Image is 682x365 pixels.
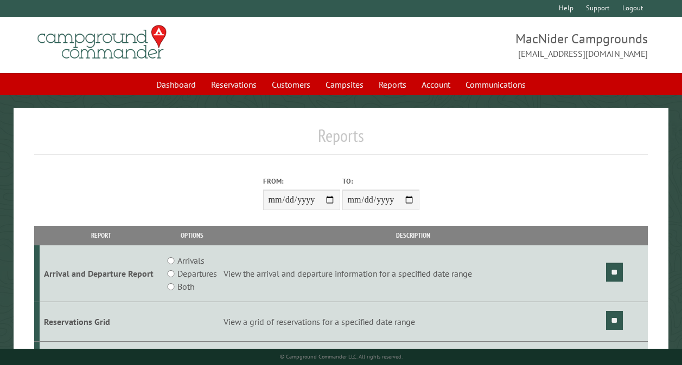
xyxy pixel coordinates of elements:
small: © Campground Commander LLC. All rights reserved. [280,353,403,360]
label: To: [342,176,419,186]
a: Dashboard [150,74,202,95]
span: MacNider Campgrounds [EMAIL_ADDRESS][DOMAIN_NAME] [341,30,648,60]
th: Report [40,226,163,245]
label: Arrivals [177,254,205,267]
h1: Reports [34,125,648,155]
th: Options [162,226,222,245]
a: Reservations [205,74,263,95]
td: View a grid of reservations for a specified date range [222,302,604,342]
a: Communications [459,74,532,95]
td: Reservations Grid [40,302,163,342]
label: Departures [177,267,217,280]
label: Both [177,280,194,293]
th: Description [222,226,604,245]
label: From: [263,176,340,186]
a: Account [415,74,457,95]
td: View the arrival and departure information for a specified date range [222,245,604,302]
img: Campground Commander [34,21,170,63]
a: Reports [372,74,413,95]
td: Arrival and Departure Report [40,245,163,302]
a: Campsites [319,74,370,95]
a: Customers [265,74,317,95]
